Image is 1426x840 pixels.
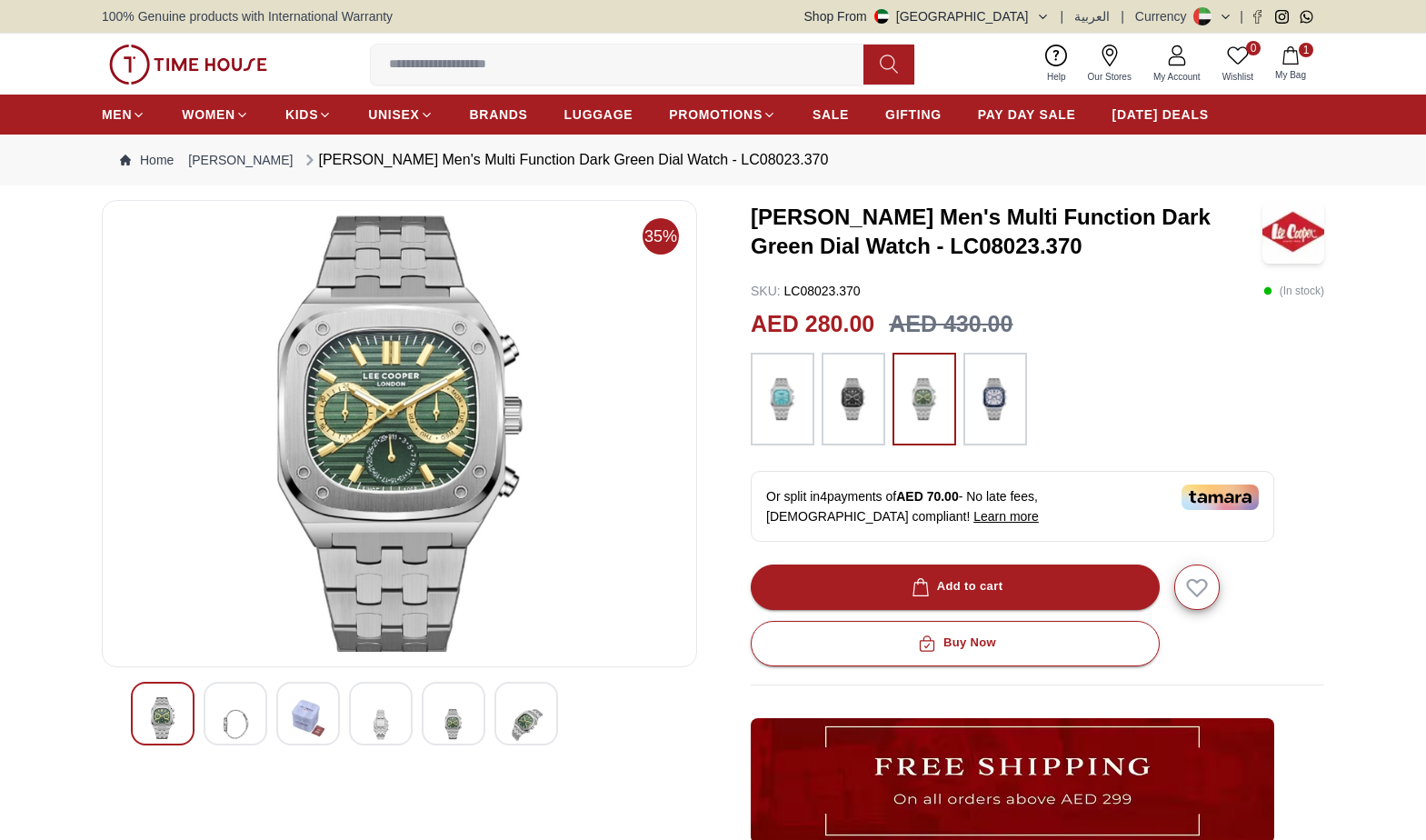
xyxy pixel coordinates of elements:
[972,362,1018,436] img: ...
[908,576,1003,597] div: Add to cart
[188,151,293,169] a: [PERSON_NAME]
[669,98,776,131] a: PROMOTIONS
[1240,7,1243,25] span: |
[751,203,1262,261] h3: [PERSON_NAME] Men's Multi Function Dark Green Dial Watch - LC08023.370
[364,697,397,751] img: LEE COOPER Men Multi Function Blue Dial Watch - LC08023.300
[751,471,1274,542] div: Or split in 4 payments of - No late fees, [DEMOGRAPHIC_DATA] compliant!
[1246,41,1261,55] span: 0
[470,105,528,124] span: BRANDS
[146,697,179,739] img: LEE COOPER Men Multi Function Blue Dial Watch - LC08023.300
[1112,98,1209,131] a: [DATE] DEALS
[102,7,393,25] span: 100% Genuine products with International Warranty
[1146,70,1208,84] span: My Account
[564,98,633,131] a: LUGGAGE
[751,307,874,342] h2: AED 280.00
[1061,7,1064,25] span: |
[760,362,805,436] img: ...
[1268,68,1313,82] span: My Bag
[751,284,781,298] span: SKU :
[109,45,267,85] img: ...
[1040,70,1073,84] span: Help
[1299,43,1313,57] span: 1
[102,98,145,131] a: MEN
[1264,43,1317,85] button: 1My Bag
[1036,41,1077,87] a: Help
[831,362,876,436] img: ...
[1077,41,1142,87] a: Our Stores
[1112,105,1209,124] span: [DATE] DEALS
[1215,70,1261,84] span: Wishlist
[117,215,682,652] img: LEE COOPER Men Multi Function Blue Dial Watch - LC08023.300
[813,105,849,124] span: SALE
[973,509,1039,524] span: Learn more
[751,621,1160,666] button: Buy Now
[437,697,470,751] img: LEE COOPER Men Multi Function Blue Dial Watch - LC08023.300
[896,489,958,504] span: AED 70.00
[914,633,996,654] div: Buy Now
[1135,7,1194,25] div: Currency
[470,98,528,131] a: BRANDS
[285,98,332,131] a: KIDS
[751,565,1160,610] button: Add to cart
[182,105,235,124] span: WOMEN
[885,105,942,124] span: GIFTING
[813,98,849,131] a: SALE
[1212,41,1264,87] a: 0Wishlist
[285,105,318,124] span: KIDS
[102,135,1324,185] nav: Breadcrumb
[885,98,942,131] a: GIFTING
[1262,200,1324,264] img: Lee Cooper Men's Multi Function Dark Green Dial Watch - LC08023.370
[804,7,1050,25] button: Shop From[GEOGRAPHIC_DATA]
[1275,10,1289,24] a: Instagram
[669,105,763,124] span: PROMOTIONS
[301,149,829,171] div: [PERSON_NAME] Men's Multi Function Dark Green Dial Watch - LC08023.370
[902,362,947,436] img: ...
[219,697,252,751] img: LEE COOPER Men Multi Function Blue Dial Watch - LC08023.300
[368,105,419,124] span: UNISEX
[1251,10,1264,24] a: Facebook
[1121,7,1124,25] span: |
[182,98,249,131] a: WOMEN
[874,9,889,24] img: United Arab Emirates
[564,105,633,124] span: LUGGAGE
[510,697,543,751] img: LEE COOPER Men Multi Function Blue Dial Watch - LC08023.300
[751,282,861,300] p: LC08023.370
[1074,7,1110,25] button: العربية
[978,105,1076,124] span: PAY DAY SALE
[292,697,324,739] img: LEE COOPER Men Multi Function Blue Dial Watch - LC08023.300
[978,98,1076,131] a: PAY DAY SALE
[1263,282,1324,300] p: ( In stock )
[889,307,1012,342] h3: AED 430.00
[1300,10,1313,24] a: Whatsapp
[120,151,174,169] a: Home
[102,105,132,124] span: MEN
[1182,485,1259,510] img: Tamara
[368,98,433,131] a: UNISEX
[1081,70,1139,84] span: Our Stores
[643,218,679,255] span: 35%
